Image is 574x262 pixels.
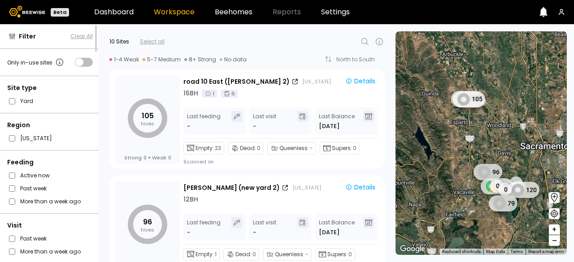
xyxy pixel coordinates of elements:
span: 0 [348,250,352,258]
div: Empty: [183,142,224,155]
div: 0 [512,180,525,194]
span: - [310,144,313,152]
button: Keyboard shortcuts [442,249,481,255]
div: - [253,122,256,131]
div: Strong Weak [124,155,171,161]
label: Yard [20,96,33,106]
div: Visit [7,221,93,230]
div: Details [345,183,375,191]
div: 105 [453,91,485,107]
label: Active now [20,171,50,180]
a: Open this area in Google Maps (opens a new window) [398,243,427,255]
tspan: hives [141,120,154,127]
div: Only in-use sites [7,57,65,68]
span: 0 [168,155,171,161]
div: 105 [451,90,483,107]
div: 6 [221,90,238,98]
tspan: hives [141,226,154,233]
label: More than a week ago [20,197,81,206]
div: - [187,228,191,237]
div: [US_STATE] [302,78,331,85]
a: Workspace [154,9,195,16]
div: Empty: [183,248,220,261]
div: Last feeding [187,111,221,131]
div: Scanned on [183,158,214,165]
span: 0 [252,250,256,258]
div: Site type [7,83,93,93]
div: 16 BH [183,89,198,98]
label: Past week [20,234,47,243]
div: 8+ Strong [184,56,216,63]
tspan: 105 [142,111,154,121]
div: 0 [490,179,504,193]
div: 10 Sites [109,38,129,46]
div: - [187,122,191,131]
span: 1 [215,250,217,258]
div: - [253,228,256,237]
div: Beta [51,8,69,17]
div: [US_STATE] [292,184,321,191]
tspan: 96 [143,217,152,227]
div: Last visit [253,217,276,237]
div: [PERSON_NAME] (new yard 2) [183,183,280,193]
button: Details [342,76,379,87]
button: + [549,224,560,235]
label: [US_STATE] [20,133,52,143]
label: Past week [20,184,47,193]
div: 120 [507,182,539,198]
span: 23 [215,144,221,152]
div: 110 [481,178,513,194]
div: Dead: [223,248,259,261]
a: Terms (opens in new tab) [510,249,523,254]
a: Beehomes [215,9,252,16]
div: road 10 East ([PERSON_NAME] 2) [183,77,290,86]
div: Select all [140,38,165,46]
button: Map Data [486,249,505,255]
div: Last visit [253,111,276,131]
button: – [549,235,560,246]
span: Reports [273,9,301,16]
span: – [552,235,557,246]
a: Dashboard [94,9,134,16]
div: Feeding [7,158,93,167]
div: 12 BH [183,195,198,204]
div: Region [7,120,93,130]
span: + [552,224,557,235]
a: Settings [321,9,350,16]
div: Last feeding [187,217,221,237]
span: Filter [19,32,36,41]
div: Details [345,77,375,85]
div: Dead: [228,142,264,155]
span: 0 [353,144,357,152]
span: 0 [257,144,261,152]
a: Report a map error [528,249,564,254]
span: 0 [143,155,147,161]
div: 1-4 Weak [109,56,139,63]
div: North to South [336,57,381,62]
div: 0 [498,183,512,196]
label: More than a week ago [20,247,81,256]
span: [DATE] [319,122,339,131]
img: Google [398,243,427,255]
div: 0 [509,176,523,190]
div: Last Balance [319,111,355,131]
div: Supers: [315,248,355,261]
button: Clear All [70,32,93,40]
div: Queenless: [267,142,316,155]
img: Beewise logo [9,6,45,17]
div: No data [220,56,247,63]
span: [DATE] [319,228,339,237]
span: - [305,250,309,258]
div: 1 [202,90,217,98]
div: Supers: [320,142,360,155]
div: 79 [489,195,517,211]
div: Queenless: [263,248,312,261]
div: 96 [474,164,502,180]
div: Last Balance [319,217,355,237]
button: Details [342,182,379,193]
div: 5-7 Medium [143,56,181,63]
